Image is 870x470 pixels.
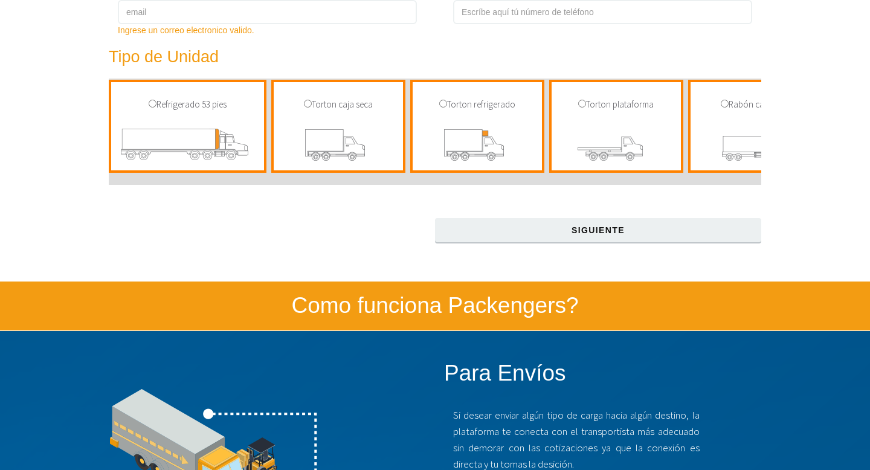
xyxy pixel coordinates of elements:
iframe: Drift Widget Chat Controller [810,410,855,456]
h2: Para Envíos [444,361,761,386]
button: Siguiente [435,218,761,242]
img: transporte de carga rabon caja seca [700,123,811,170]
img: transporte de carga torton refrigerado [422,123,533,170]
p: Rabón caja seca [697,97,814,112]
img: transporte de carga torton caja seca [283,123,394,170]
h3: Tipo de Unidad [109,48,706,66]
img: transporte de carga torton plataforma [561,123,672,170]
h2: Como funciona Packengers? [91,294,779,318]
div: Ingrese un correo electronico valido. [118,24,417,36]
p: Torton caja seca [280,97,397,112]
img: transporte de carga refrigerado 53 pies [120,123,255,170]
p: Refrigerado 53 pies [117,97,258,112]
p: Torton refrigerado [419,97,536,112]
iframe: Drift Widget Chat Window [621,284,863,417]
p: Torton plataforma [558,97,675,112]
